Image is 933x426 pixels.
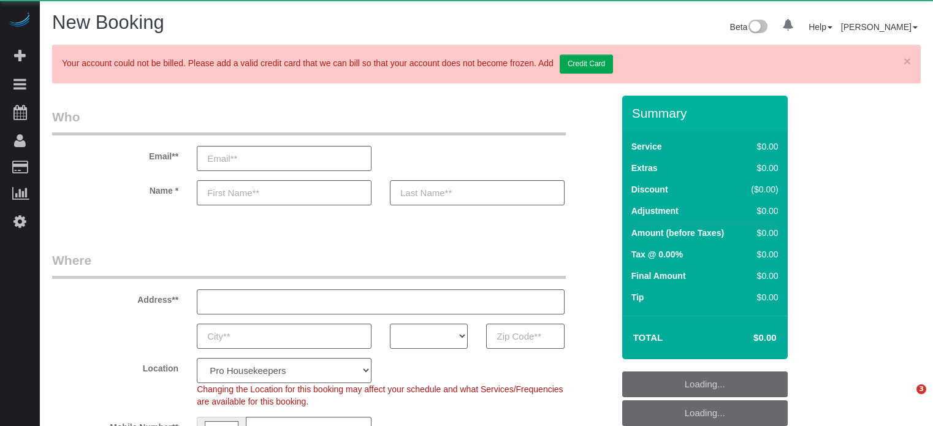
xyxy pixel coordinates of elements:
[747,20,767,36] img: New interface
[809,22,832,32] a: Help
[746,291,779,303] div: $0.00
[746,140,779,153] div: $0.00
[197,180,371,205] input: First Name**
[746,270,779,282] div: $0.00
[631,291,644,303] label: Tip
[631,248,683,261] label: Tax @ 0.00%
[631,227,724,239] label: Amount (before Taxes)
[52,12,164,33] span: New Booking
[904,55,911,67] a: ×
[891,384,921,414] iframe: Intercom live chat
[746,183,779,196] div: ($0.00)
[632,106,782,120] h3: Summary
[560,55,613,74] a: Credit Card
[7,12,32,29] img: Automaid Logo
[43,358,188,375] label: Location
[631,183,668,196] label: Discount
[730,22,768,32] a: Beta
[717,333,776,343] h4: $0.00
[841,22,918,32] a: [PERSON_NAME]
[746,205,779,217] div: $0.00
[633,332,663,343] strong: Total
[746,227,779,239] div: $0.00
[746,162,779,174] div: $0.00
[631,140,662,153] label: Service
[486,324,564,349] input: Zip Code**
[43,180,188,197] label: Name *
[197,384,563,406] span: Changing the Location for this booking may affect your schedule and what Services/Frequencies are...
[746,248,779,261] div: $0.00
[631,162,658,174] label: Extras
[52,251,566,279] legend: Where
[916,384,926,394] span: 3
[631,205,679,217] label: Adjustment
[52,108,566,135] legend: Who
[390,180,565,205] input: Last Name**
[631,270,686,282] label: Final Amount
[62,58,613,68] span: Your account could not be billed. Please add a valid credit card that we can bill so that your ac...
